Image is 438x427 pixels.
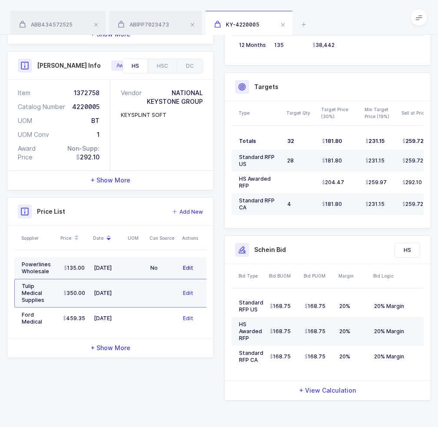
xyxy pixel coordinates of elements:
[305,303,325,310] span: 168.75
[270,328,291,335] span: 168.75
[128,235,144,242] div: UOM
[402,179,422,186] span: 292.10
[225,381,431,400] div: + View Calculation
[63,290,85,297] span: 350.00
[22,261,54,275] div: Powerlines Wholesale
[339,303,350,309] span: 20%
[402,138,424,145] span: 259.72
[374,328,428,335] div: 20% Margin
[239,350,263,364] div: Standard RFP CA
[94,265,122,271] div: [DATE]
[239,109,281,116] div: Type
[121,111,166,119] div: KEYSPLINT SOFT
[322,157,342,164] span: 181.80
[305,353,325,360] span: 168.75
[239,154,275,167] span: Standard RFP US
[401,109,431,116] div: Sell at Price
[373,272,429,279] div: Bid Logic
[365,138,385,145] span: 231.15
[94,315,122,322] div: [DATE]
[148,59,177,73] div: HSC
[7,338,213,357] div: + Show More
[91,116,100,125] div: BT
[270,353,291,360] span: 168.75
[239,42,267,49] div: 12 Months
[177,59,202,73] div: DC
[18,130,49,139] div: UOM Conv
[365,179,387,186] span: 259.97
[365,157,385,164] span: 231.15
[239,272,264,279] div: Bid Type
[37,207,65,216] h3: Price List
[121,89,145,106] div: Vendor
[402,157,423,164] span: 259.72
[322,179,344,186] span: 204.47
[91,176,130,185] span: + Show More
[287,157,294,164] span: 28
[239,175,271,189] span: HS Awarded RFP
[76,153,100,162] span: 292.10
[183,314,193,323] button: Edit
[322,138,342,145] span: 181.80
[179,208,203,216] span: Add New
[287,201,291,207] span: 4
[150,265,176,271] div: No
[182,235,212,242] div: Actions
[64,265,85,271] span: 135.00
[395,243,420,257] div: HS
[239,138,256,144] span: Totals
[183,289,193,298] button: Edit
[18,144,48,162] div: Award Price
[299,386,356,395] span: + View Calculation
[214,21,259,28] span: KY-4220005
[374,303,428,310] div: 20% Margin
[18,116,32,125] div: UOM
[116,62,139,69] span: Awarded
[91,344,130,352] span: + Show More
[287,138,294,144] span: 32
[270,303,291,310] span: 168.75
[123,59,148,73] div: HS
[60,231,88,245] div: Price
[304,272,333,279] div: Bid PUOM
[254,83,279,91] h3: Targets
[322,201,342,208] span: 181.80
[321,106,359,120] div: Target Price (30%)
[183,264,193,272] button: Edit
[22,283,54,304] div: Tulip Medical Supplies
[339,328,350,334] span: 20%
[305,328,325,335] span: 168.75
[172,208,203,216] button: Add New
[21,235,55,242] div: Supplier
[402,201,423,208] span: 259.72
[365,106,396,120] div: Min Target Price (19%)
[339,353,350,360] span: 20%
[274,42,284,48] span: 135
[22,311,54,325] div: Ford Medical
[149,235,177,242] div: Can Source
[97,130,100,139] div: 1
[93,231,123,245] div: Date
[19,21,73,28] span: ABB434572525
[374,353,428,360] div: 20% Margin
[312,42,335,49] span: 38,442
[286,109,316,116] div: Target Qty
[118,21,169,28] span: ABIPP7023473
[239,197,275,211] span: Standard RFP CA
[365,201,385,208] span: 231.15
[338,272,368,279] div: Margin
[94,290,122,297] div: [DATE]
[239,299,263,313] div: Standard RFP US
[239,321,263,342] div: HS Awarded RFP
[63,315,85,322] span: 459.35
[145,89,203,106] div: NATIONAL KEYSTONE GROUP
[67,145,100,152] span: Non-Supp:
[7,171,213,190] div: + Show More
[269,272,299,279] div: Bid BUOM
[254,245,286,254] h3: Schein Bid
[37,61,101,70] h3: [PERSON_NAME] Info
